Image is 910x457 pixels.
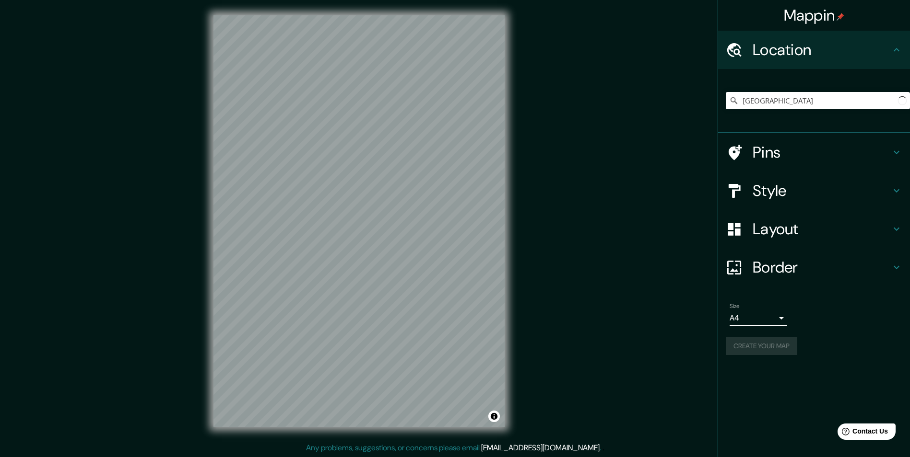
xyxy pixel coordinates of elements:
h4: Border [753,258,891,277]
h4: Location [753,40,891,59]
div: Style [718,171,910,210]
h4: Mappin [784,6,845,25]
input: Pick your city or area [726,92,910,109]
iframe: Help widget launcher [825,420,899,446]
h4: Pins [753,143,891,162]
h4: Style [753,181,891,200]
div: A4 [730,310,787,326]
img: pin-icon.png [837,13,844,21]
label: Size [730,302,740,310]
p: Any problems, suggestions, or concerns please email . [306,442,601,454]
div: Location [718,31,910,69]
div: Layout [718,210,910,248]
h4: Layout [753,219,891,239]
canvas: Map [213,15,505,427]
a: [EMAIL_ADDRESS][DOMAIN_NAME] [481,443,600,453]
div: Pins [718,133,910,171]
div: Border [718,248,910,286]
div: . [603,442,604,454]
div: . [601,442,603,454]
button: Toggle attribution [488,411,500,422]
